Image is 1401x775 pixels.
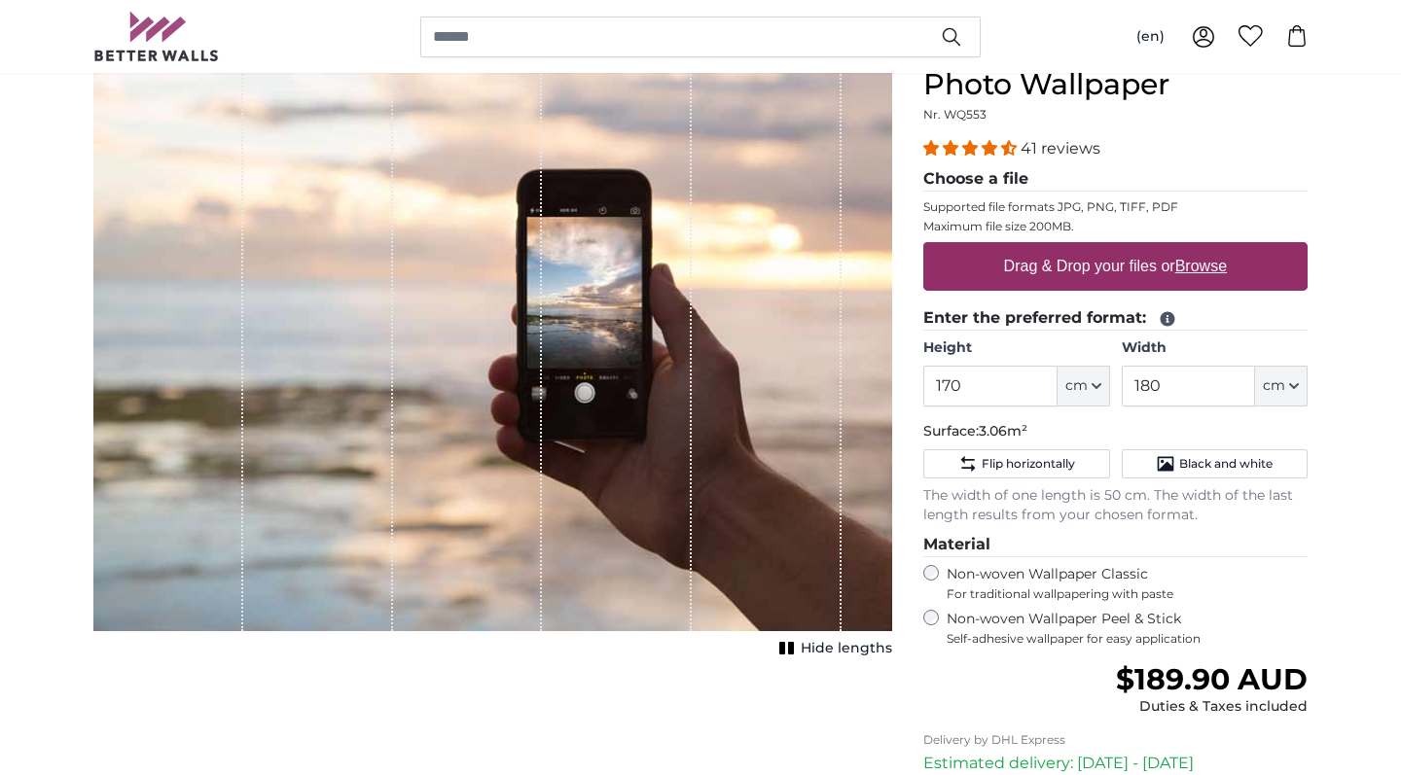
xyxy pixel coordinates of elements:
[1116,697,1308,717] div: Duties & Taxes included
[1058,366,1110,406] button: cm
[947,586,1308,602] span: For traditional wallpapering with paste
[93,12,220,61] img: Betterwalls
[1121,19,1180,54] button: (en)
[923,486,1308,525] p: The width of one length is 50 cm. The width of the last length results from your chosen format.
[1263,376,1285,396] span: cm
[923,449,1109,478] button: Flip horizontally
[923,199,1308,215] p: Supported file formats JPG, PNG, TIFF, PDF
[801,639,892,658] span: Hide lengths
[947,610,1308,647] label: Non-woven Wallpaper Peel & Stick
[947,565,1308,602] label: Non-woven Wallpaper Classic
[773,635,892,662] button: Hide lengths
[923,139,1021,158] span: 4.39 stars
[923,219,1308,234] p: Maximum file size 200MB.
[923,306,1308,331] legend: Enter the preferred format:
[1122,338,1308,358] label: Width
[93,32,892,662] div: 1 of 1
[923,533,1308,557] legend: Material
[923,167,1308,192] legend: Choose a file
[1175,258,1227,274] u: Browse
[1122,449,1308,478] button: Black and white
[982,456,1075,472] span: Flip horizontally
[923,752,1308,775] p: Estimated delivery: [DATE] - [DATE]
[923,732,1308,748] p: Delivery by DHL Express
[1021,139,1100,158] span: 41 reviews
[923,338,1109,358] label: Height
[1255,366,1308,406] button: cm
[979,422,1027,440] span: 3.06m²
[923,107,987,122] span: Nr. WQ553
[1179,456,1273,472] span: Black and white
[923,422,1308,441] p: Surface:
[1065,376,1088,396] span: cm
[996,247,1235,286] label: Drag & Drop your files or
[947,631,1308,647] span: Self-adhesive wallpaper for easy application
[1116,661,1308,697] span: $189.90 AUD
